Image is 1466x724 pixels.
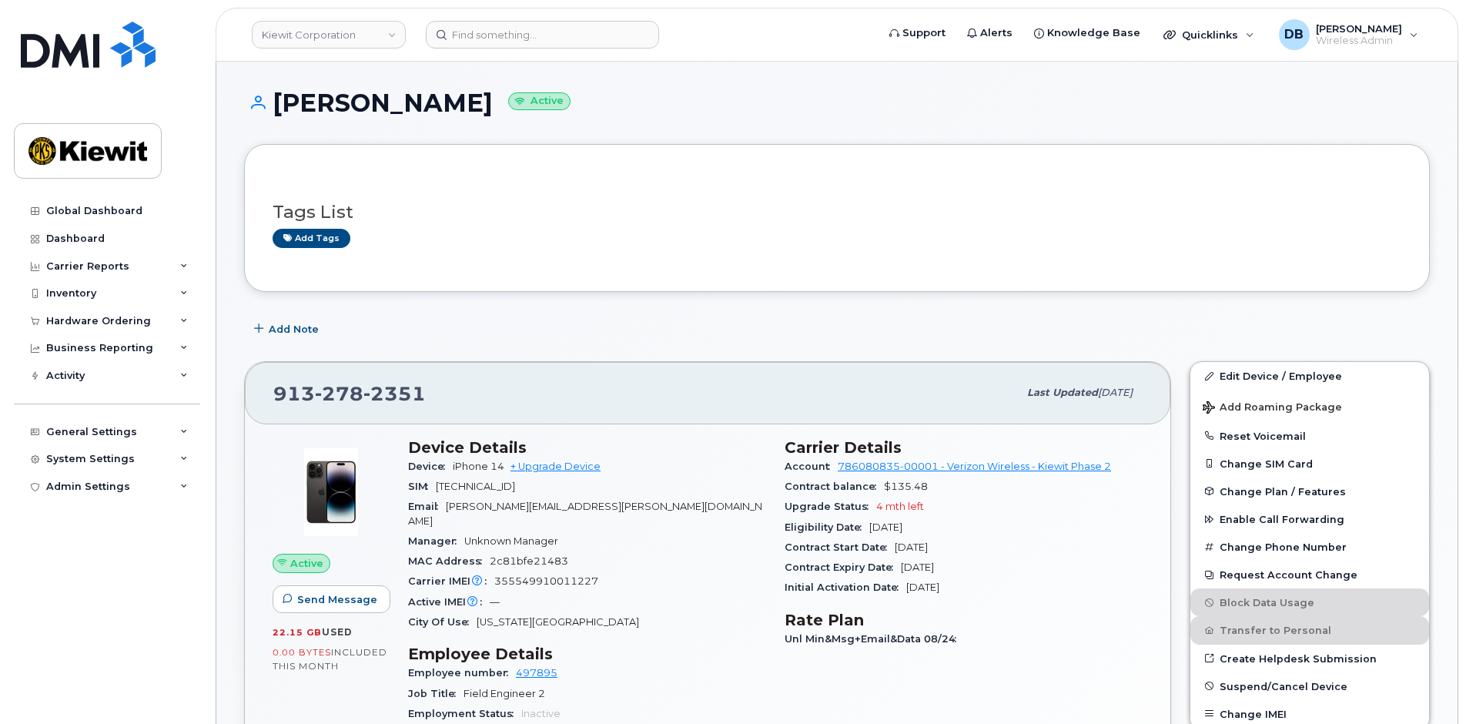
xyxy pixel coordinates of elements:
span: Manager [408,535,464,547]
a: Edit Device / Employee [1190,362,1429,390]
h3: Carrier Details [785,438,1143,457]
button: Block Data Usage [1190,588,1429,616]
span: Email [408,501,446,512]
h3: Device Details [408,438,766,457]
iframe: Messenger Launcher [1399,657,1454,712]
button: Change SIM Card [1190,450,1429,478]
span: 355549910011227 [494,575,598,587]
span: $135.48 [884,481,928,492]
h3: Tags List [273,203,1401,222]
span: Add Roaming Package [1203,401,1342,416]
span: [TECHNICAL_ID] [436,481,515,492]
button: Change Plan / Features [1190,478,1429,505]
button: Change Phone Number [1190,533,1429,561]
span: Field Engineer 2 [464,688,545,699]
a: 497895 [516,667,557,679]
span: Inactive [521,708,561,719]
span: — [490,596,500,608]
span: Initial Activation Date [785,582,906,593]
a: + Upgrade Device [510,461,601,472]
a: Create Helpdesk Submission [1190,645,1429,672]
span: SIM [408,481,436,492]
span: 913 [273,382,426,405]
span: [PERSON_NAME][EMAIL_ADDRESS][PERSON_NAME][DOMAIN_NAME] [408,501,762,526]
span: Contract Start Date [785,541,895,553]
span: 22.15 GB [273,627,322,638]
span: [DATE] [895,541,928,553]
span: 278 [315,382,363,405]
span: [DATE] [901,561,934,573]
a: 786080835-00001 - Verizon Wireless - Kiewit Phase 2 [838,461,1111,472]
span: Device [408,461,453,472]
span: Send Message [297,592,377,607]
span: 2351 [363,382,426,405]
span: Active IMEI [408,596,490,608]
span: Unl Min&Msg+Email&Data 08/24 [785,633,964,645]
span: iPhone 14 [453,461,504,472]
span: included this month [273,646,387,672]
span: 0.00 Bytes [273,647,331,658]
span: Employee number [408,667,516,679]
h1: [PERSON_NAME] [244,89,1430,116]
span: Change Plan / Features [1220,485,1346,497]
span: Suspend/Cancel Device [1220,680,1347,692]
span: Job Title [408,688,464,699]
a: Add tags [273,229,350,248]
span: Account [785,461,838,472]
img: image20231002-3703462-njx0qo.jpeg [285,446,377,538]
span: City Of Use [408,616,477,628]
span: Upgrade Status [785,501,876,512]
span: 4 mth left [876,501,924,512]
h3: Rate Plan [785,611,1143,629]
span: Add Note [269,322,319,337]
button: Transfer to Personal [1190,616,1429,644]
span: Enable Call Forwarding [1220,514,1344,525]
span: [DATE] [869,521,902,533]
small: Active [508,92,571,110]
span: Employment Status [408,708,521,719]
span: [DATE] [1098,387,1133,398]
span: [US_STATE][GEOGRAPHIC_DATA] [477,616,639,628]
span: [DATE] [906,582,939,593]
button: Send Message [273,585,390,613]
span: Contract Expiry Date [785,561,901,573]
span: Unknown Manager [464,535,558,547]
h3: Employee Details [408,645,766,663]
button: Request Account Change [1190,561,1429,588]
button: Add Roaming Package [1190,390,1429,422]
span: Eligibility Date [785,521,869,533]
button: Enable Call Forwarding [1190,505,1429,533]
button: Suspend/Cancel Device [1190,672,1429,700]
span: 2c81bfe21483 [490,555,568,567]
button: Reset Voicemail [1190,422,1429,450]
span: Active [290,556,323,571]
span: MAC Address [408,555,490,567]
span: Carrier IMEI [408,575,494,587]
span: Contract balance [785,481,884,492]
span: used [322,626,353,638]
button: Add Note [244,315,332,343]
span: Last updated [1027,387,1098,398]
